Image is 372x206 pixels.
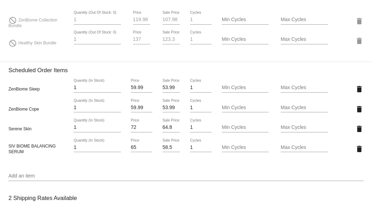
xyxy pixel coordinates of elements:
[131,105,152,111] input: Price
[281,145,328,150] input: Max Cycles
[281,37,328,42] input: Max Cycles
[74,145,121,150] input: Quantity (In Stock)
[190,37,212,42] input: Cycles
[18,40,56,45] span: Healthy Skin Bundle
[222,125,269,130] input: Min Cycles
[8,107,39,112] span: ZenBiome Cope
[222,37,269,42] input: Min Cycles
[163,125,180,130] input: Sale Price
[281,105,328,111] input: Max Cycles
[190,85,212,90] input: Cycles
[355,17,364,25] mat-icon: delete
[190,145,212,150] input: Cycles
[355,145,364,153] mat-icon: delete
[131,145,152,150] input: Price
[8,39,17,48] mat-icon: do_not_disturb
[281,17,328,23] input: Max Cycles
[222,105,269,111] input: Min Cycles
[222,17,269,23] input: Min Cycles
[8,16,17,25] mat-icon: do_not_disturb
[190,125,212,130] input: Cycles
[281,85,328,90] input: Max Cycles
[74,105,121,111] input: Quantity (In Stock)
[74,85,121,90] input: Quantity (In Stock)
[163,145,180,150] input: Sale Price
[8,191,77,206] h3: 2 Shipping Rates Available
[8,173,364,179] input: Add an item
[163,37,180,42] input: Sale Price
[131,125,152,130] input: Price
[74,17,121,23] input: Quantity (Out Of Stock: 0)
[281,125,328,130] input: Max Cycles
[74,125,121,130] input: Quantity (In Stock)
[74,37,121,42] input: Quantity (Out Of Stock: 0)
[8,144,56,154] span: SIV BIOME BALANCING SERUM
[163,85,180,90] input: Sale Price
[222,145,269,150] input: Min Cycles
[8,126,31,131] span: Serene Skin
[355,37,364,45] mat-icon: delete
[190,17,212,23] input: Cycles
[355,125,364,133] mat-icon: delete
[355,85,364,93] mat-icon: delete
[8,87,40,92] span: ZenBiome Sleep
[131,85,152,90] input: Price
[222,85,269,90] input: Min Cycles
[8,18,57,28] span: ZenBiome Collection Bundle
[133,17,151,23] input: Price
[163,105,180,111] input: Sale Price
[133,37,151,42] input: Price
[355,105,364,113] mat-icon: delete
[8,62,364,74] h3: Scheduled Order Items
[163,17,180,23] input: Sale Price
[190,105,212,111] input: Cycles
